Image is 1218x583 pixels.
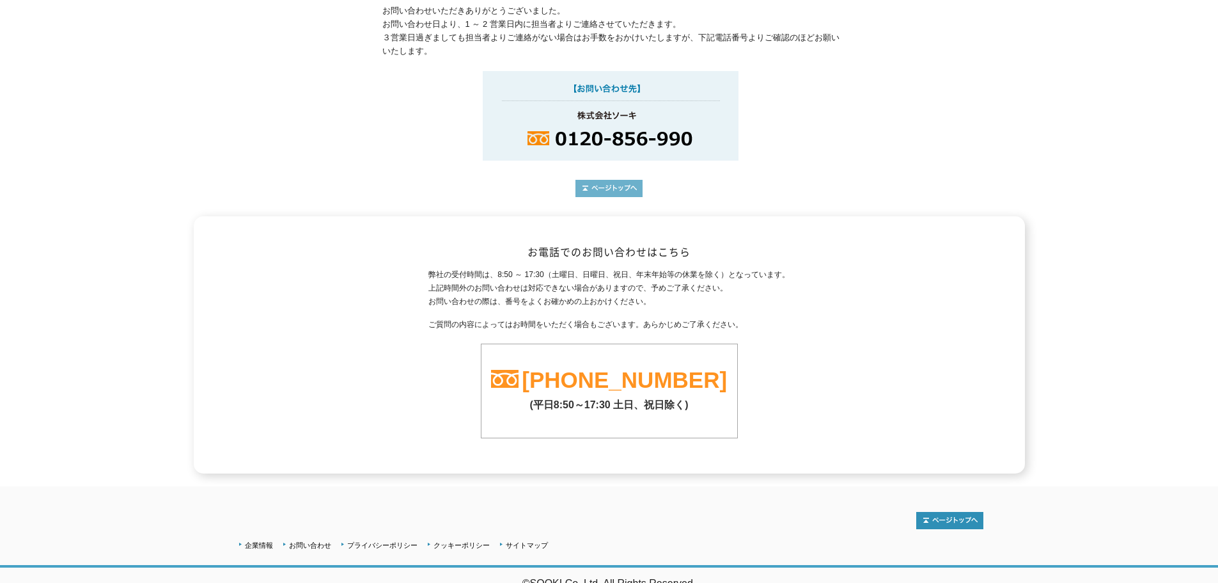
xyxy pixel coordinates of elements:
img: ページトップへ [575,180,643,197]
p: ご質問の内容によってはお時間をいただく場合もございます。あらかじめご了承ください。 [428,318,789,331]
a: プライバシーポリシー [347,541,418,549]
h2: お電話でのお問い合わせはこちら [235,245,983,259]
p: (平日8:50～17:30 土日、祝日除く) [481,392,737,412]
a: サイトマップ [506,541,548,549]
p: 弊社の受付時間は、8:50 ～ 17:30（土曜日、日曜日、祝日、年末年始等の休業を除く）となっています。 上記時間外のお問い合わせは対応できない場合がありますので、予めご了承ください。 お問い... [428,268,789,308]
a: 企業情報 [245,541,273,549]
img: お問い合わせ [483,71,738,161]
a: [PHONE_NUMBER] [522,367,727,392]
a: お問い合わせ [289,541,331,549]
p: お問い合わせいただきありがとうございました。 お問い合わせ日より、1 ～ 2 営業日内に担当者よりご連絡させていただきます。 ３営業日過ぎましても担当者よりご連絡がない場合はお手数をおかけいたし... [382,4,839,58]
a: クッキーポリシー [433,541,490,549]
img: トップページへ [916,512,983,529]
